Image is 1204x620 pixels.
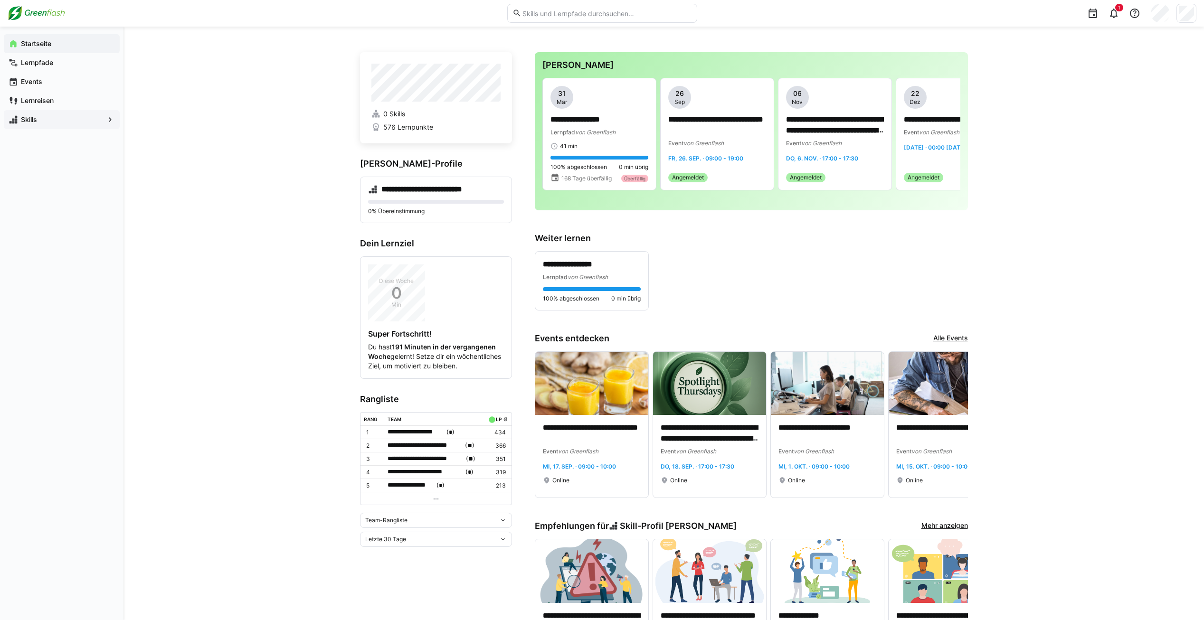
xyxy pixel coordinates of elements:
[550,163,607,171] span: 100% abgeschlossen
[543,463,616,470] span: Mi, 17. Sep. · 09:00 - 10:00
[911,448,952,455] span: von Greenflash
[896,448,911,455] span: Event
[550,129,575,136] span: Lernpfad
[790,174,822,181] span: Angemeldet
[575,129,616,136] span: von Greenflash
[653,352,766,415] img: image
[465,467,474,477] span: ( )
[908,174,939,181] span: Angemeldet
[486,429,505,436] p: 434
[560,142,578,150] span: 41 min
[778,448,794,455] span: Event
[535,333,609,344] h3: Events entdecken
[911,89,920,98] span: 22
[366,469,380,476] p: 4
[383,109,405,119] span: 0 Skills
[364,416,378,422] div: Rang
[368,343,496,360] strong: 191 Minuten in der vergangenen Woche
[366,429,380,436] p: 1
[788,477,805,484] span: Online
[904,144,987,151] span: [DATE] · 00:00 [DATE] · 00:00
[653,539,766,603] img: image
[436,480,445,490] span: ( )
[535,352,648,415] img: image
[486,482,505,489] p: 213
[921,521,968,531] a: Mehr anzeigen
[675,89,684,98] span: 26
[486,442,505,450] p: 366
[552,477,569,484] span: Online
[368,207,504,215] p: 0% Übereinstimmung
[904,129,919,136] span: Event
[466,454,475,464] span: ( )
[792,98,803,106] span: Nov
[910,98,920,106] span: Dez
[521,9,692,18] input: Skills und Lernpfade durchsuchen…
[661,448,676,455] span: Event
[778,463,850,470] span: Mi, 1. Okt. · 09:00 - 10:00
[558,89,566,98] span: 31
[676,448,716,455] span: von Greenflash
[672,174,704,181] span: Angemeldet
[557,98,567,106] span: Mär
[674,98,685,106] span: Sep
[611,295,641,302] span: 0 min übrig
[558,448,598,455] span: von Greenflash
[535,233,968,244] h3: Weiter lernen
[670,477,687,484] span: Online
[446,427,455,437] span: ( )
[535,539,648,603] img: image
[365,517,408,524] span: Team-Rangliste
[360,394,512,404] h3: Rangliste
[906,477,923,484] span: Online
[801,140,842,147] span: von Greenflash
[794,448,834,455] span: von Greenflash
[496,416,502,422] div: LP
[365,535,406,543] span: Letzte 30 Tage
[793,89,802,98] span: 06
[771,352,884,415] img: image
[896,463,971,470] span: Mi, 15. Okt. · 09:00 - 10:00
[683,140,724,147] span: von Greenflash
[366,455,380,463] p: 3
[371,109,501,119] a: 0 Skills
[786,155,858,162] span: Do, 6. Nov. · 17:00 - 17:30
[620,521,737,531] span: Skill-Profil [PERSON_NAME]
[786,140,801,147] span: Event
[619,163,648,171] span: 0 min übrig
[889,352,1002,415] img: image
[360,159,512,169] h3: [PERSON_NAME]-Profile
[668,155,743,162] span: Fr, 26. Sep. · 09:00 - 19:00
[486,455,505,463] p: 351
[661,463,734,470] span: Do, 18. Sep. · 17:00 - 17:30
[465,441,474,451] span: ( )
[543,295,599,302] span: 100% abgeschlossen
[542,60,960,70] h3: [PERSON_NAME]
[366,442,380,450] p: 2
[383,122,433,132] span: 576 Lernpunkte
[388,416,401,422] div: Team
[366,482,380,489] p: 5
[668,140,683,147] span: Event
[535,521,737,531] h3: Empfehlungen für
[889,539,1002,603] img: image
[621,175,648,182] div: Überfällig
[568,273,608,281] span: von Greenflash
[368,342,504,371] p: Du hast gelernt! Setze dir ein wöchentliches Ziel, um motiviert zu bleiben.
[503,414,508,423] a: ø
[368,329,504,338] h4: Super Fortschritt!
[543,448,558,455] span: Event
[486,469,505,476] p: 319
[543,273,568,281] span: Lernpfad
[919,129,959,136] span: von Greenflash
[360,238,512,249] h3: Dein Lernziel
[933,333,968,344] a: Alle Events
[1118,5,1120,10] span: 1
[561,175,612,182] span: 168 Tage überfällig
[771,539,884,603] img: image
